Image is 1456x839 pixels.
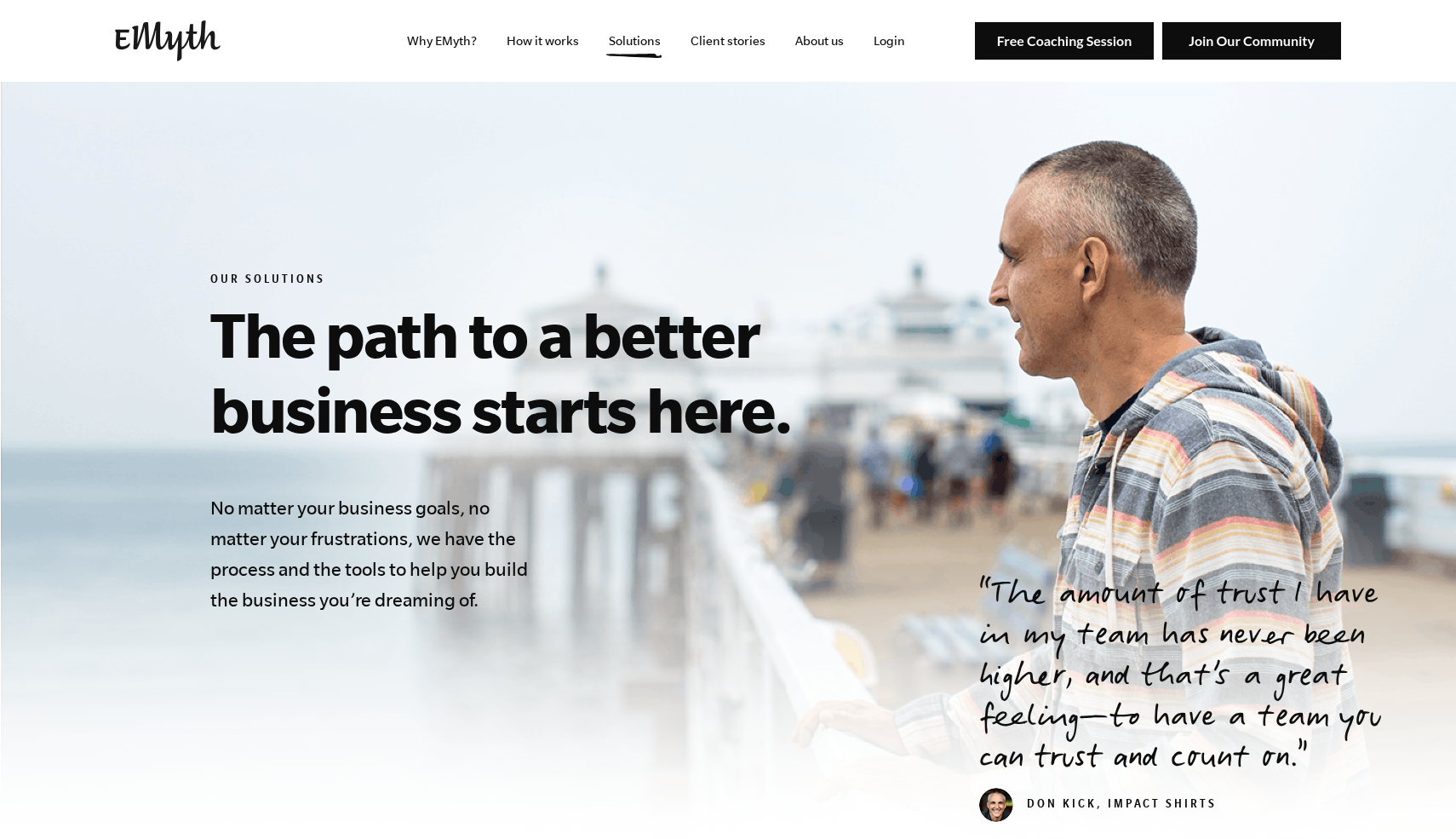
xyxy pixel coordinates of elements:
img: don_kick_head_small [979,788,1013,822]
cite: Don Kick, Impact Shirts [979,799,1217,813]
h6: Our Solutions [210,273,987,290]
img: Join Our Community [1162,22,1341,60]
img: EMyth [115,20,221,61]
h4: No matter your business goals, no matter your frustrations, we have the process and the tools to ... [210,492,537,615]
img: Free Coaching Session [975,22,1154,60]
h1: The path to a better business starts here. [210,296,987,446]
p: The amount of trust I have in my team has never been higher, and that’s a great feeling—to have a... [979,577,1415,781]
